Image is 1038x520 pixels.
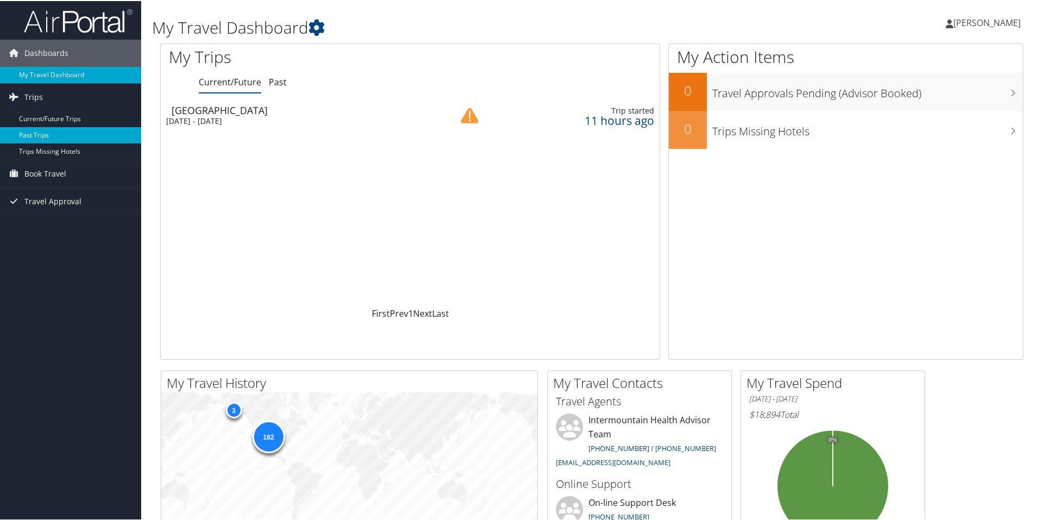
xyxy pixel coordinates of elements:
[503,115,654,124] div: 11 hours ago
[252,419,284,452] div: 182
[550,412,729,471] li: Intermountain Health Advisor Team
[556,456,670,466] a: [EMAIL_ADDRESS][DOMAIN_NAME]
[432,306,449,318] a: Last
[408,306,413,318] a: 1
[749,408,780,419] span: $18,894
[953,16,1021,28] span: [PERSON_NAME]
[669,110,1023,148] a: 0Trips Missing Hotels
[24,39,68,66] span: Dashboards
[669,118,707,137] h2: 0
[24,159,66,186] span: Book Travel
[24,7,132,33] img: airportal-logo.png
[503,105,654,115] div: Trip started
[669,80,707,99] h2: 0
[461,106,478,123] img: alert-flat-solid-caution.png
[24,187,81,214] span: Travel Approval
[669,45,1023,67] h1: My Action Items
[712,117,1023,138] h3: Trips Missing Hotels
[556,475,723,491] h3: Online Support
[946,5,1031,38] a: [PERSON_NAME]
[166,115,428,125] div: [DATE] - [DATE]
[390,306,408,318] a: Prev
[152,15,738,38] h1: My Travel Dashboard
[172,104,433,114] div: [GEOGRAPHIC_DATA]
[169,45,444,67] h1: My Trips
[167,373,537,391] h2: My Travel History
[556,393,723,408] h3: Travel Agents
[749,408,916,419] h6: Total
[553,373,731,391] h2: My Travel Contacts
[413,306,432,318] a: Next
[588,442,716,452] a: [PHONE_NUMBER] / [PHONE_NUMBER]
[269,75,287,87] a: Past
[24,83,43,110] span: Trips
[372,306,390,318] a: First
[199,75,261,87] a: Current/Future
[746,373,925,391] h2: My Travel Spend
[225,401,242,417] div: 3
[749,393,916,403] h6: [DATE] - [DATE]
[669,72,1023,110] a: 0Travel Approvals Pending (Advisor Booked)
[828,436,837,442] tspan: 0%
[712,79,1023,100] h3: Travel Approvals Pending (Advisor Booked)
